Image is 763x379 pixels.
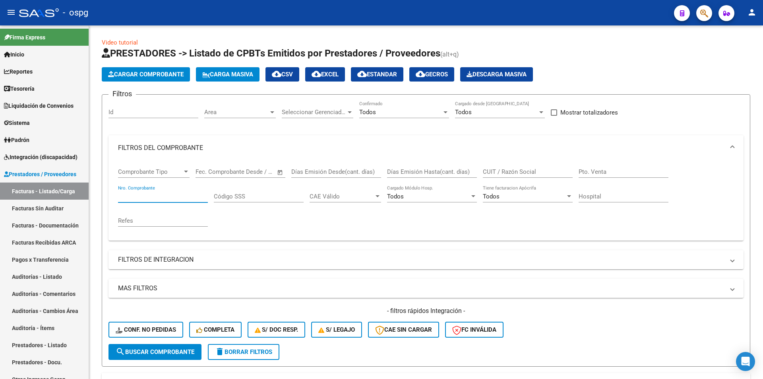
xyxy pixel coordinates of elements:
span: Comprobante Tipo [118,168,182,175]
span: Borrar Filtros [215,348,272,356]
mat-panel-title: FILTROS DE INTEGRACION [118,255,724,264]
h4: - filtros rápidos Integración - [108,307,744,315]
span: (alt+q) [440,51,459,58]
span: Completa [196,326,234,333]
button: Conf. no pedidas [108,322,183,338]
mat-icon: search [116,347,125,356]
button: Cargar Comprobante [102,67,190,82]
span: Todos [483,193,500,200]
span: Prestadores / Proveedores [4,170,76,179]
span: Sistema [4,119,30,127]
h3: Filtros [108,88,136,99]
mat-icon: person [747,8,757,17]
button: Borrar Filtros [208,344,279,360]
mat-expansion-panel-header: FILTROS DE INTEGRACION [108,250,744,269]
mat-panel-title: FILTROS DEL COMPROBANTE [118,144,724,152]
span: Mostrar totalizadores [560,108,618,117]
div: Open Intercom Messenger [736,352,755,371]
span: Todos [387,193,404,200]
button: Carga Masiva [196,67,259,82]
span: Conf. no pedidas [116,326,176,333]
span: CSV [272,71,293,78]
span: CAE SIN CARGAR [375,326,432,333]
span: Gecros [416,71,448,78]
button: FC Inválida [445,322,504,338]
a: Video tutorial [102,39,138,46]
button: EXCEL [305,67,345,82]
span: Estandar [357,71,397,78]
span: S/ Doc Resp. [255,326,298,333]
span: PRESTADORES -> Listado de CPBTs Emitidos por Prestadores / Proveedores [102,48,440,59]
span: CAE Válido [310,193,374,200]
span: FC Inválida [452,326,496,333]
span: EXCEL [312,71,339,78]
span: Buscar Comprobante [116,348,194,356]
span: Todos [359,109,376,116]
span: Padrón [4,136,29,144]
span: Cargar Comprobante [108,71,184,78]
span: S/ legajo [318,326,355,333]
button: S/ Doc Resp. [248,322,306,338]
span: Area [204,109,269,116]
button: Completa [189,322,242,338]
span: Inicio [4,50,24,59]
div: FILTROS DEL COMPROBANTE [108,161,744,241]
span: Integración (discapacidad) [4,153,77,161]
button: Descarga Masiva [460,67,533,82]
mat-icon: cloud_download [312,69,321,79]
span: Todos [455,109,472,116]
span: Reportes [4,67,33,76]
mat-icon: cloud_download [357,69,367,79]
span: Descarga Masiva [467,71,527,78]
button: Estandar [351,67,403,82]
button: Open calendar [276,168,285,177]
button: Buscar Comprobante [108,344,201,360]
span: Tesorería [4,84,35,93]
input: Fecha fin [235,168,273,175]
button: CAE SIN CARGAR [368,322,439,338]
button: Gecros [409,67,454,82]
span: Carga Masiva [202,71,253,78]
mat-icon: cloud_download [416,69,425,79]
mat-expansion-panel-header: FILTROS DEL COMPROBANTE [108,135,744,161]
input: Fecha inicio [196,168,228,175]
span: Seleccionar Gerenciador [282,109,346,116]
span: Firma Express [4,33,45,42]
mat-icon: menu [6,8,16,17]
mat-icon: cloud_download [272,69,281,79]
button: S/ legajo [311,322,362,338]
mat-panel-title: MAS FILTROS [118,284,724,293]
span: - ospg [63,4,88,21]
mat-icon: delete [215,347,225,356]
button: CSV [265,67,299,82]
app-download-masive: Descarga masiva de comprobantes (adjuntos) [460,67,533,82]
mat-expansion-panel-header: MAS FILTROS [108,279,744,298]
span: Liquidación de Convenios [4,101,74,110]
